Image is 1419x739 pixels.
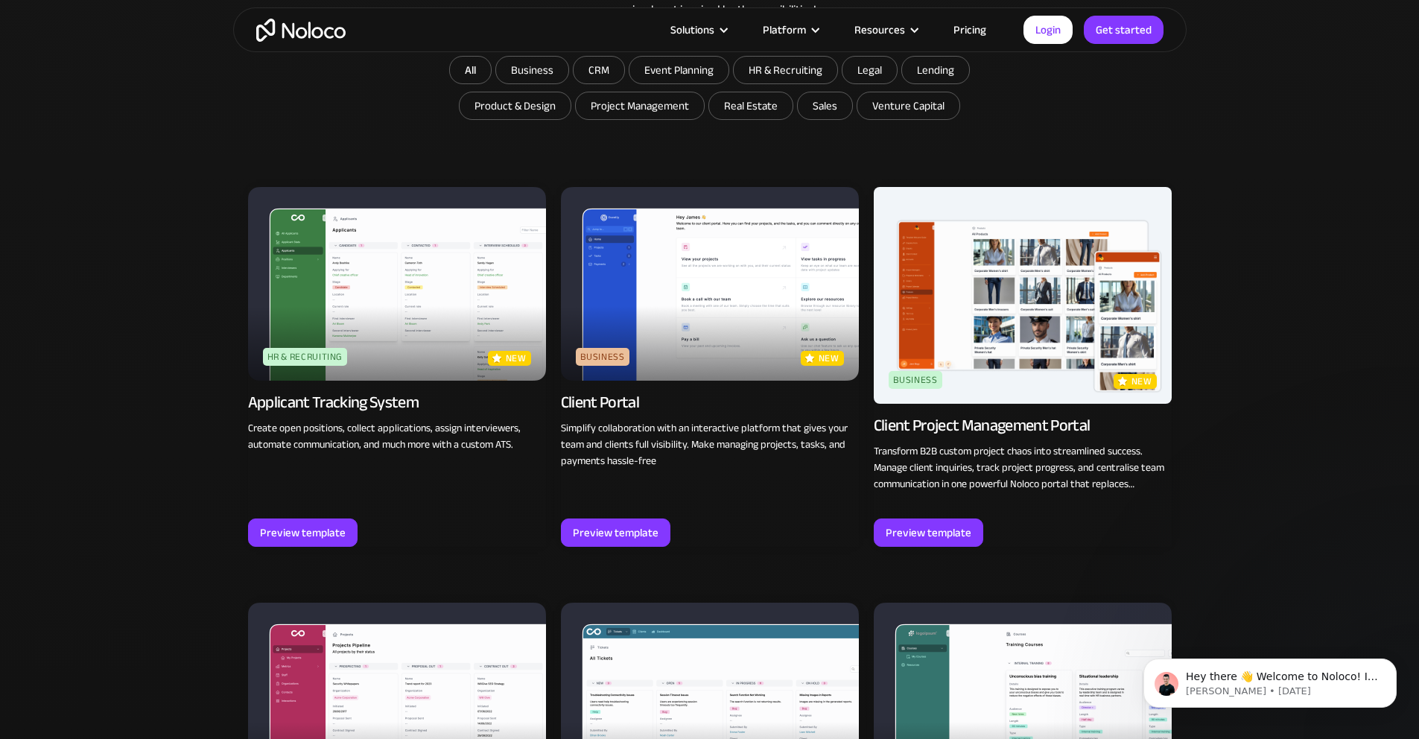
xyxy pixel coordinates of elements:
[561,392,639,413] div: Client Portal
[256,19,346,42] a: home
[561,187,859,547] a: BusinessnewClient PortalSimplify collaboration with an interactive platform that gives your team ...
[561,420,859,469] p: Simplify collaboration with an interactive platform that gives your team and clients full visibil...
[670,20,714,39] div: Solutions
[874,443,1172,492] p: Transform B2B custom project chaos into streamlined success. Manage client inquiries, track proje...
[1023,16,1073,44] a: Login
[1131,374,1152,389] p: new
[819,351,839,366] p: new
[248,392,419,413] div: Applicant Tracking System
[248,187,546,547] a: HR & RecruitingnewApplicant Tracking SystemCreate open positions, collect applications, assign in...
[836,20,935,39] div: Resources
[260,523,346,542] div: Preview template
[576,348,629,366] div: Business
[1121,627,1419,732] iframe: Intercom notifications message
[506,351,527,366] p: new
[763,20,806,39] div: Platform
[248,420,546,453] p: Create open positions, collect applications, assign interviewers, automate communication, and muc...
[412,56,1008,124] form: Email Form
[854,20,905,39] div: Resources
[573,523,658,542] div: Preview template
[874,415,1091,436] div: Client Project Management Portal
[935,20,1005,39] a: Pricing
[263,348,348,366] div: HR & Recruiting
[889,371,942,389] div: Business
[1084,16,1164,44] a: Get started
[652,20,744,39] div: Solutions
[886,523,971,542] div: Preview template
[744,20,836,39] div: Platform
[874,187,1172,547] a: BusinessnewClient Project Management PortalTransform B2B custom project chaos into streamlined su...
[449,56,492,84] a: All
